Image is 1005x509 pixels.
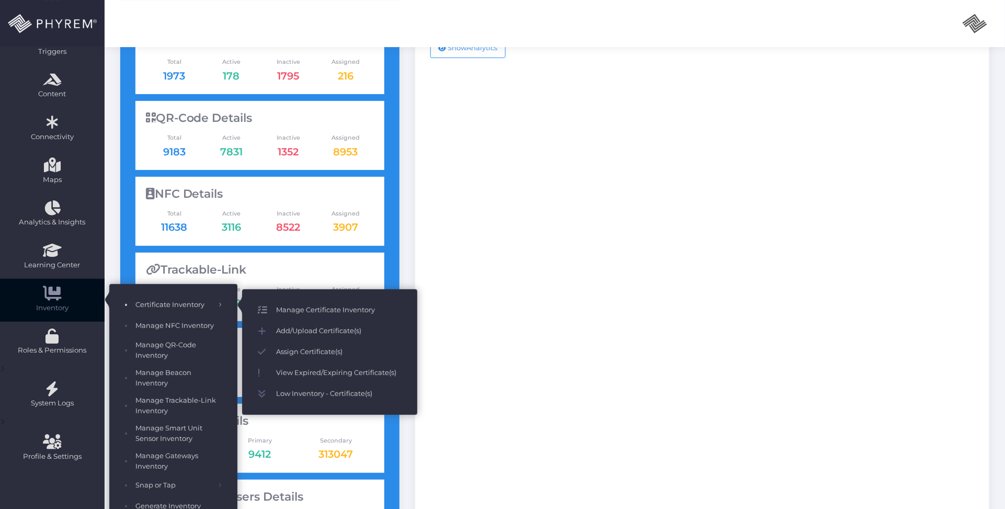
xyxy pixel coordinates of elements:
div: Trackable-Link [146,263,374,277]
a: 1352 [278,145,299,158]
a: Add/Upload Certificate(s) [242,321,417,342]
span: Manage Smart Unit Sensor Inventory [135,423,222,444]
span: Total [146,209,203,218]
a: 3116 [222,221,241,233]
a: 313047 [319,448,353,460]
span: Total [146,133,203,142]
a: Manage Trackable-Link Inventory [109,392,237,420]
div: QR-Code Details [146,111,374,125]
span: Low Inventory - Certificate(s) [276,387,402,401]
span: Snap or Tap [135,479,211,492]
span: Connectivity [7,132,98,142]
span: Add/Upload Certificate(s) [276,324,402,338]
span: System Logs [7,398,98,409]
span: Manage Trackable-Link Inventory [135,395,222,416]
a: 7831 [220,145,243,158]
span: Assigned [317,285,374,294]
a: 11638 [161,221,187,233]
span: Manage Beacon Inventory [135,368,222,388]
span: Manage NFC Inventory [135,319,222,333]
span: Learning Center [7,260,98,270]
span: Inventory [7,303,98,313]
span: Triggers [7,47,98,57]
span: Roles & Permissions [7,345,98,356]
a: Snap or Tap [109,475,237,496]
span: Show [448,43,467,52]
span: Profile & Settings [23,451,82,462]
a: Low Inventory - Certificate(s) [242,383,417,404]
div: NFC Details [146,187,374,201]
span: View Expired/Expiring Certificate(s) [276,366,402,380]
a: 1795 [278,70,300,82]
span: Inactive [260,285,317,294]
span: Manage Certificate Inventory [276,303,402,317]
a: Assign Certificate(s) [242,342,417,363]
span: Maps [43,175,62,185]
a: 9183 [163,145,186,158]
span: Total [146,58,203,66]
span: Active [203,209,260,218]
span: Secondary [298,436,374,445]
span: Certificate Inventory [135,298,211,312]
span: Assign Certificate(s) [276,345,402,359]
a: 8953 [333,145,358,158]
span: Manage QR-Code Inventory [135,340,222,360]
a: 1973 [163,70,185,82]
span: Inactive [260,133,317,142]
span: Inactive [260,58,317,66]
span: Manage Gateways Inventory [135,451,222,471]
a: View Expired/Expiring Certificate(s) [242,363,417,383]
a: Manage Gateways Inventory [109,447,237,475]
span: Active [203,58,260,66]
a: Manage NFC Inventory [109,315,237,336]
span: Inactive [260,209,317,218]
span: Primary [222,436,298,445]
a: 8522 [277,221,301,233]
span: Content [7,89,98,99]
a: 9412 [248,448,271,460]
a: 178 [223,70,239,82]
a: 3907 [333,221,358,233]
a: Manage Smart Unit Sensor Inventory [109,420,237,447]
span: Analytics & Insights [7,217,98,228]
a: Manage Certificate Inventory [242,300,417,321]
a: Manage Beacon Inventory [109,364,237,392]
div: Contact Details [146,414,374,428]
span: Assigned [317,133,374,142]
span: Active [203,133,260,142]
a: Certificate Inventory [109,295,237,315]
span: Assigned [317,58,374,66]
span: Assigned [317,209,374,218]
a: Manage QR-Code Inventory [109,336,237,364]
button: ShowAnalytics [430,37,506,58]
a: 216 [338,70,353,82]
div: Wallet Pass Users Details [146,490,374,504]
